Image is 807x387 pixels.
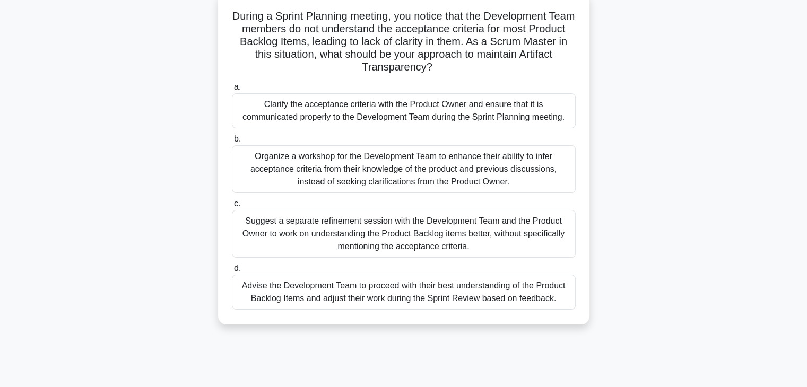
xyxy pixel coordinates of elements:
div: Suggest a separate refinement session with the Development Team and the Product Owner to work on ... [232,210,576,258]
span: a. [234,82,241,91]
span: d. [234,263,241,272]
div: Clarify the acceptance criteria with the Product Owner and ensure that it is communicated properl... [232,93,576,128]
span: c. [234,199,240,208]
div: Organize a workshop for the Development Team to enhance their ability to infer acceptance criteri... [232,145,576,193]
span: b. [234,134,241,143]
h5: During a Sprint Planning meeting, you notice that the Development Team members do not understand ... [231,10,577,74]
div: Advise the Development Team to proceed with their best understanding of the Product Backlog Items... [232,275,576,310]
